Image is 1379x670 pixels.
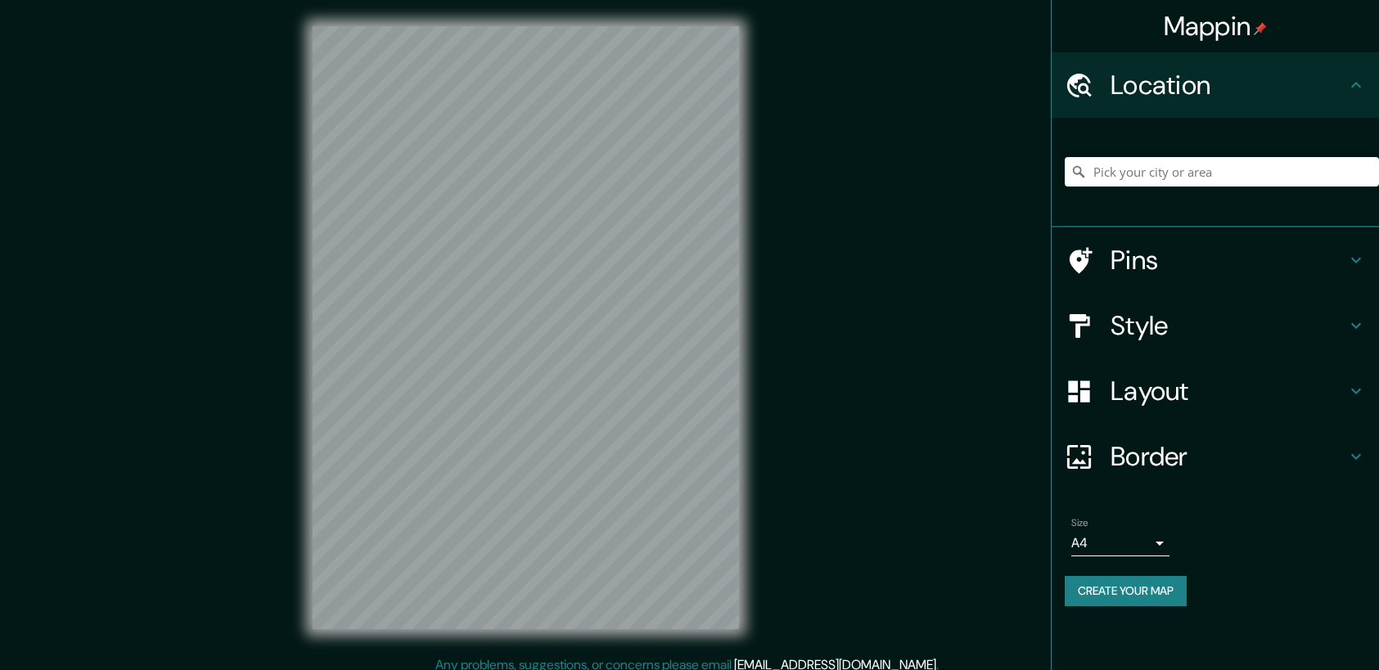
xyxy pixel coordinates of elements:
div: Style [1052,293,1379,358]
canvas: Map [313,26,739,629]
button: Create your map [1065,576,1187,606]
div: Location [1052,52,1379,118]
h4: Style [1111,309,1346,342]
div: Pins [1052,227,1379,293]
h4: Location [1111,69,1346,101]
div: A4 [1071,530,1169,556]
input: Pick your city or area [1065,157,1379,187]
h4: Mappin [1164,10,1268,43]
div: Border [1052,424,1379,489]
img: pin-icon.png [1254,22,1267,35]
h4: Border [1111,440,1346,473]
h4: Layout [1111,375,1346,407]
label: Size [1071,516,1088,530]
div: Layout [1052,358,1379,424]
h4: Pins [1111,244,1346,277]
